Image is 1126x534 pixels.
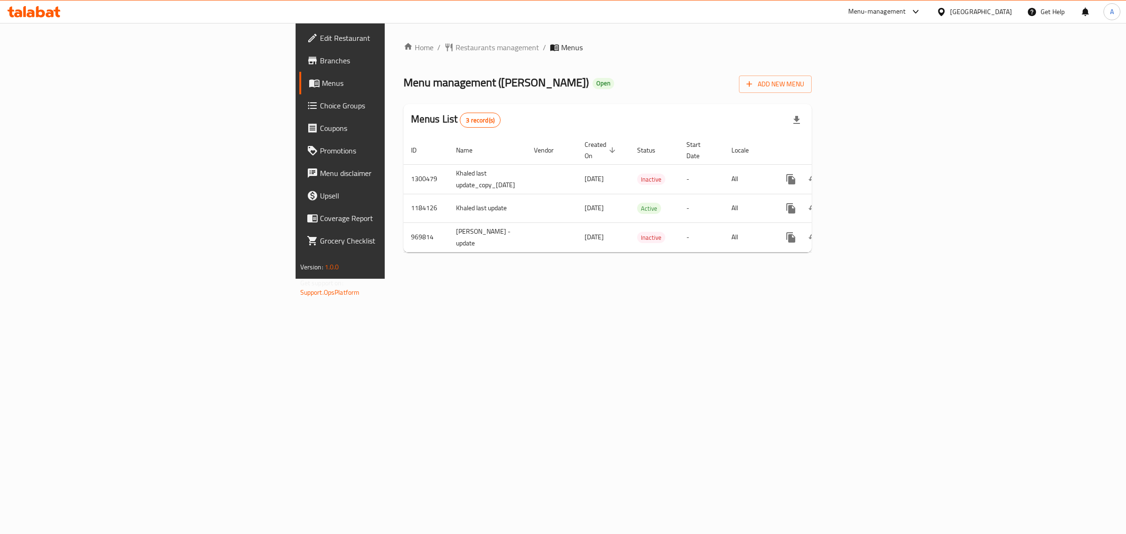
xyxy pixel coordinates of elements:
[724,194,772,222] td: All
[320,32,476,44] span: Edit Restaurant
[460,116,500,125] span: 3 record(s)
[456,145,485,156] span: Name
[772,136,877,165] th: Actions
[299,27,484,49] a: Edit Restaurant
[686,139,713,161] span: Start Date
[585,173,604,185] span: [DATE]
[299,207,484,229] a: Coverage Report
[679,194,724,222] td: -
[320,168,476,179] span: Menu disclaimer
[460,113,501,128] div: Total records count
[780,197,802,220] button: more
[585,231,604,243] span: [DATE]
[403,72,589,93] span: Menu management ( [PERSON_NAME] )
[299,94,484,117] a: Choice Groups
[320,55,476,66] span: Branches
[802,168,825,191] button: Change Status
[449,222,526,252] td: [PERSON_NAME] - update
[802,226,825,249] button: Change Status
[320,100,476,111] span: Choice Groups
[449,164,526,194] td: Khaled last update_copy_[DATE]
[320,122,476,134] span: Coupons
[785,109,808,131] div: Export file
[543,42,546,53] li: /
[848,6,906,17] div: Menu-management
[325,261,339,273] span: 1.0.0
[637,145,668,156] span: Status
[585,139,618,161] span: Created On
[403,136,877,252] table: enhanced table
[411,112,501,128] h2: Menus List
[561,42,583,53] span: Menus
[780,168,802,191] button: more
[637,174,665,185] span: Inactive
[593,79,614,87] span: Open
[802,197,825,220] button: Change Status
[534,145,566,156] span: Vendor
[679,164,724,194] td: -
[299,184,484,207] a: Upsell
[322,77,476,89] span: Menus
[300,286,360,298] a: Support.OpsPlatform
[950,7,1012,17] div: [GEOGRAPHIC_DATA]
[731,145,761,156] span: Locale
[780,226,802,249] button: more
[300,277,343,289] span: Get support on:
[444,42,539,53] a: Restaurants management
[724,222,772,252] td: All
[411,145,429,156] span: ID
[320,145,476,156] span: Promotions
[724,164,772,194] td: All
[320,235,476,246] span: Grocery Checklist
[299,139,484,162] a: Promotions
[299,117,484,139] a: Coupons
[299,49,484,72] a: Branches
[320,190,476,201] span: Upsell
[456,42,539,53] span: Restaurants management
[679,222,724,252] td: -
[746,78,804,90] span: Add New Menu
[320,213,476,224] span: Coverage Report
[403,42,812,53] nav: breadcrumb
[449,194,526,222] td: Khaled last update
[1110,7,1114,17] span: A
[299,72,484,94] a: Menus
[637,203,661,214] span: Active
[739,76,812,93] button: Add New Menu
[593,78,614,89] div: Open
[299,229,484,252] a: Grocery Checklist
[299,162,484,184] a: Menu disclaimer
[637,232,665,243] span: Inactive
[300,261,323,273] span: Version:
[585,202,604,214] span: [DATE]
